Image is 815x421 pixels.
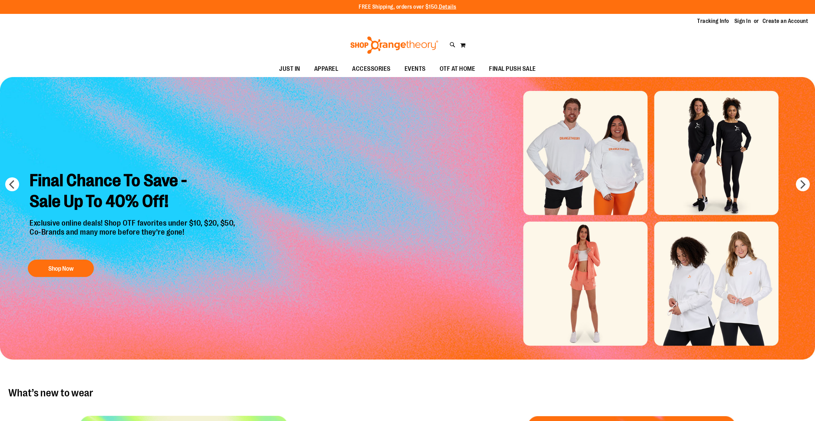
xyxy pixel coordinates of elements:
[796,177,810,191] button: next
[489,61,536,77] span: FINAL PUSH SALE
[345,61,398,77] a: ACCESSORIES
[28,260,94,277] button: Shop Now
[405,61,426,77] span: EVENTS
[433,61,482,77] a: OTF AT HOME
[697,17,729,25] a: Tracking Info
[307,61,345,77] a: APPAREL
[24,165,242,219] h2: Final Chance To Save - Sale Up To 40% Off!
[763,17,808,25] a: Create an Account
[439,4,456,10] a: Details
[349,36,439,54] img: Shop Orangetheory
[24,219,242,253] p: Exclusive online deals! Shop OTF favorites under $10, $20, $50, Co-Brands and many more before th...
[5,177,19,191] button: prev
[24,165,242,280] a: Final Chance To Save -Sale Up To 40% Off! Exclusive online deals! Shop OTF favorites under $10, $...
[398,61,433,77] a: EVENTS
[482,61,543,77] a: FINAL PUSH SALE
[272,61,307,77] a: JUST IN
[8,387,807,398] h2: What’s new to wear
[359,3,456,11] p: FREE Shipping, orders over $150.
[352,61,391,77] span: ACCESSORIES
[314,61,339,77] span: APPAREL
[440,61,475,77] span: OTF AT HOME
[734,17,751,25] a: Sign In
[279,61,300,77] span: JUST IN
